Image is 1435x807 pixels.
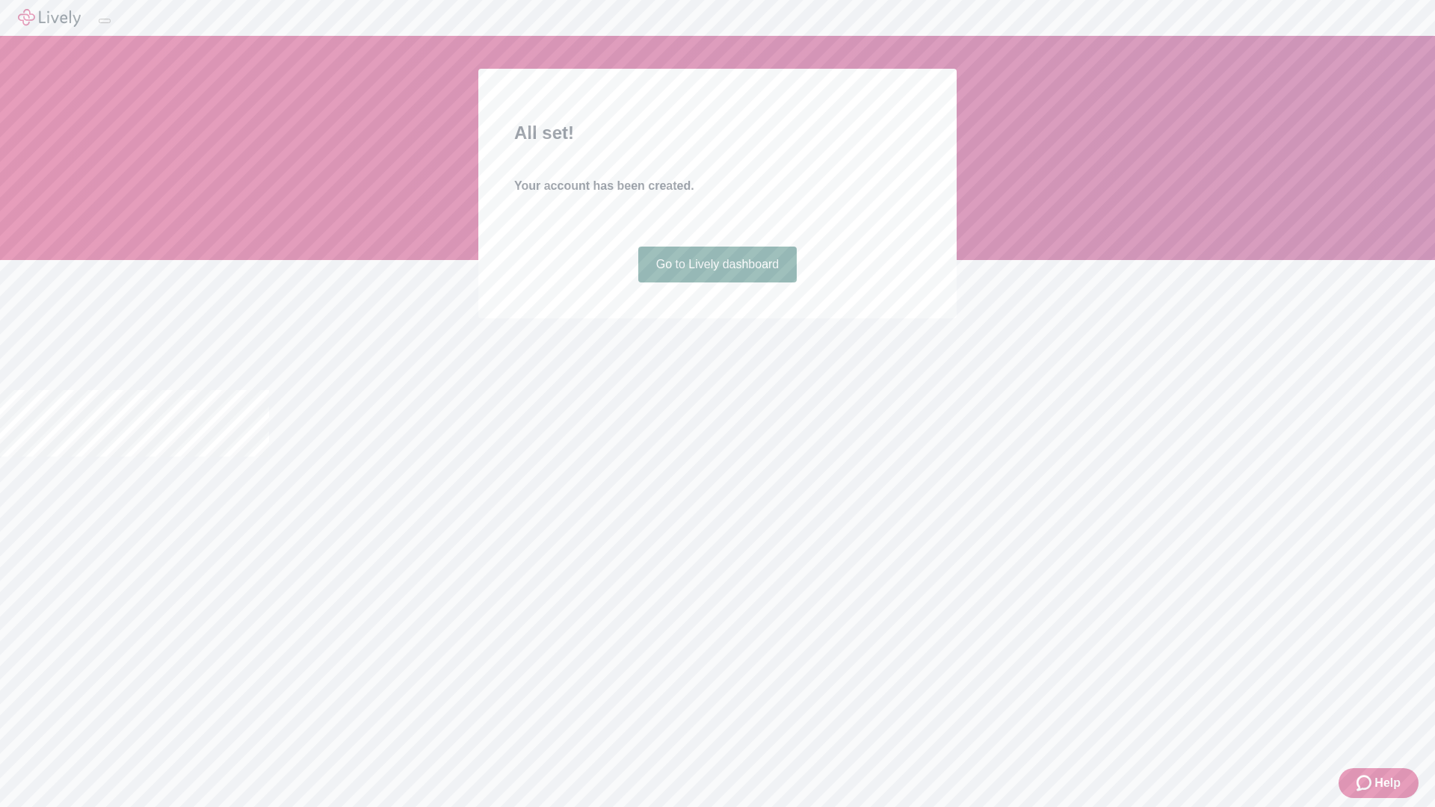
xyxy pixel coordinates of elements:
[1339,768,1419,798] button: Zendesk support iconHelp
[514,120,921,146] h2: All set!
[638,247,797,282] a: Go to Lively dashboard
[1357,774,1374,792] svg: Zendesk support icon
[1374,774,1401,792] span: Help
[99,19,111,23] button: Log out
[18,9,81,27] img: Lively
[514,177,921,195] h4: Your account has been created.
